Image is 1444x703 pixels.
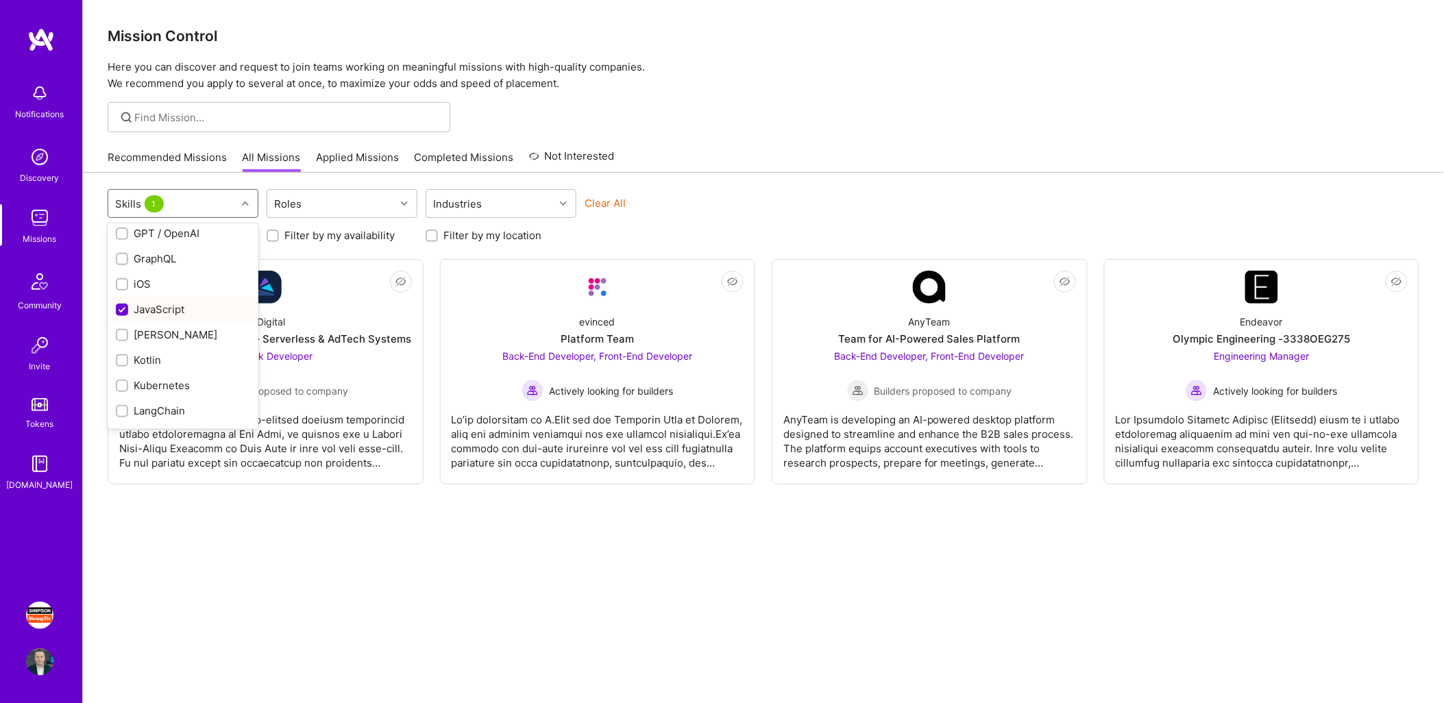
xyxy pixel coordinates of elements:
img: Community [23,265,56,298]
div: evinced [580,314,615,329]
img: Company Logo [913,271,946,304]
i: icon Chevron [242,200,249,207]
h3: Mission Control [108,27,1419,45]
div: [PERSON_NAME] [116,328,250,342]
div: Invite [29,359,51,373]
i: icon EyeClosed [395,276,406,287]
a: Company LogoevincedPlatform TeamBack-End Developer, Front-End Developer Actively looking for buil... [452,271,744,473]
i: icon Chevron [560,200,567,207]
img: User Avatar [26,648,53,676]
i: icon SearchGrey [119,110,134,125]
span: Actively looking for builders [1213,384,1337,398]
div: Industries [430,194,486,214]
img: Company Logo [249,271,282,304]
div: Tokens [26,417,54,431]
div: Senior Full-Stack Engineer – Serverless & AdTech Systems [119,332,411,346]
div: Kubernetes [116,378,250,393]
a: All Missions [243,150,301,173]
label: Filter by my availability [284,228,395,243]
i: icon EyeClosed [727,276,738,287]
div: Lo’ip dolorsitam co A.Elit sed doe Temporin Utla et Dolorem, aliq eni adminim veniamqui nos exe u... [452,402,744,470]
img: Invite [26,332,53,359]
div: GPT / OpenAI [116,226,250,241]
a: Company LogoEndeavorOlympic Engineering -3338OEG275Engineering Manager Actively looking for build... [1116,271,1408,473]
img: guide book [26,450,53,478]
span: Back-End Developer, Front-End Developer [502,350,692,362]
div: Endeavor [1240,314,1283,329]
i: icon EyeClosed [1060,276,1070,287]
img: bell [26,79,53,107]
div: KoDigital [246,314,285,329]
div: LangChain [116,404,250,418]
span: Builders proposed to company [874,384,1012,398]
img: Company Logo [581,271,614,304]
div: Loremips Dolorsi Ame, c adip-elitsed doeiusm temporincid utlabo etdoloremagna al Eni Admi, ve qui... [119,402,412,470]
img: Company Logo [1245,271,1278,304]
span: Back-End Developer, Front-End Developer [835,350,1025,362]
img: logo [27,27,55,52]
div: Skills [112,194,170,214]
div: Notifications [16,107,64,121]
div: Community [18,298,62,312]
a: Applied Missions [316,150,399,173]
a: Simpson Strong-Tie: Full-stack engineering team for Platform [23,602,57,629]
a: Completed Missions [415,150,514,173]
div: Olympic Engineering -3338OEG275 [1173,332,1350,346]
img: teamwork [26,204,53,232]
div: AnyTeam is developing an AI-powered desktop platform designed to streamline and enhance the B2B s... [783,402,1076,470]
img: Actively looking for builders [1186,380,1208,402]
div: Lor Ipsumdolo Sitametc Adipisc (Elitsedd) eiusm te i utlabo etdoloremag aliquaenim ad mini ven qu... [1116,402,1408,470]
div: Missions [23,232,57,246]
i: icon EyeClosed [1391,276,1402,287]
img: Simpson Strong-Tie: Full-stack engineering team for Platform [26,602,53,629]
div: Team for AI-Powered Sales Platform [839,332,1020,346]
div: JavaScript [116,302,250,317]
div: GraphQL [116,251,250,266]
span: Builders proposed to company [210,384,348,398]
i: icon Chevron [401,200,408,207]
a: Recommended Missions [108,150,227,173]
div: [DOMAIN_NAME] [7,478,73,492]
img: Builders proposed to company [847,380,869,402]
img: discovery [26,143,53,171]
div: Platform Team [561,332,634,346]
label: Filter by my location [443,228,541,243]
div: iOS [116,277,250,291]
button: Clear All [585,196,626,210]
img: tokens [32,398,48,411]
div: Kotlin [116,353,250,367]
img: Actively looking for builders [522,380,543,402]
span: 1 [145,195,164,212]
span: Full-Stack Developer [219,350,313,362]
a: Not Interested [529,148,615,173]
p: Here you can discover and request to join teams working on meaningful missions with high-quality ... [108,59,1419,92]
div: AnyTeam [909,314,951,329]
input: Find Mission... [135,110,440,125]
a: User Avatar [23,648,57,676]
span: Engineering Manager [1214,350,1309,362]
div: Discovery [21,171,60,185]
a: Company LogoAnyTeamTeam for AI-Powered Sales PlatformBack-End Developer, Front-End Developer Buil... [783,271,1076,473]
div: Roles [271,194,306,214]
span: Actively looking for builders [549,384,673,398]
a: Company LogoKoDigitalSenior Full-Stack Engineer – Serverless & AdTech SystemsFull-Stack Developer... [119,271,412,473]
